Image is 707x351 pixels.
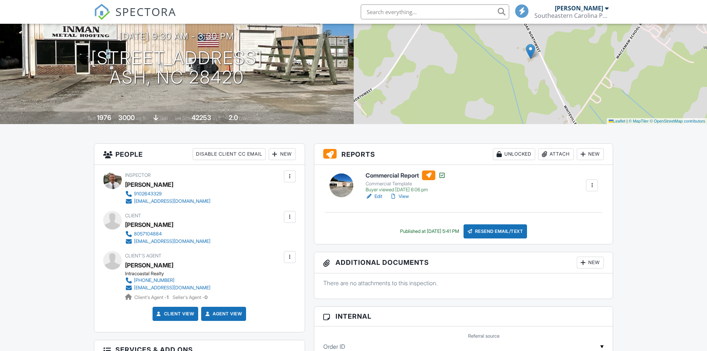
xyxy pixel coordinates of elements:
[125,190,210,198] a: 9102643329
[94,10,176,26] a: SPECTORA
[468,333,500,339] label: Referral source
[125,271,216,277] div: Intracoastal Realty
[192,114,211,121] div: 42253
[314,252,613,273] h3: Additional Documents
[125,179,173,190] div: [PERSON_NAME]
[97,114,111,121] div: 1976
[534,12,609,19] div: Southeastern Carolina Property Inspections
[609,119,625,123] a: Leaflet
[193,148,266,160] div: Disable Client CC Email
[629,119,649,123] a: © MapTiler
[269,148,296,160] div: New
[136,116,146,121] span: sq. ft.
[366,181,446,187] div: Commercial Template
[125,172,151,178] span: Inspector
[493,148,535,160] div: Unlocked
[323,279,604,287] p: There are no attachments to this inspection.
[134,277,174,283] div: [PHONE_NUMBER]
[94,144,305,165] h3: People
[173,295,207,300] span: Seller's Agent -
[88,116,96,121] span: Built
[555,4,603,12] div: [PERSON_NAME]
[118,114,135,121] div: 3000
[134,238,210,244] div: [EMAIL_ADDRESS][DOMAIN_NAME]
[155,310,194,318] a: Client View
[167,295,168,300] strong: 1
[134,231,162,237] div: 8057104884
[175,116,190,121] span: Lot Size
[366,170,446,180] h6: Commercial Report
[323,342,345,351] label: Order ID
[390,193,409,200] a: View
[577,257,604,269] div: New
[125,277,210,284] a: [PHONE_NUMBER]
[361,4,509,19] input: Search everything...
[134,198,210,204] div: [EMAIL_ADDRESS][DOMAIN_NAME]
[94,4,110,20] img: The Best Home Inspection Software - Spectora
[125,284,210,292] a: [EMAIL_ADDRESS][DOMAIN_NAME]
[577,148,604,160] div: New
[626,119,628,123] span: |
[204,310,242,318] a: Agent View
[125,238,210,245] a: [EMAIL_ADDRESS][DOMAIN_NAME]
[115,4,176,19] span: SPECTORA
[526,44,535,59] img: Marker
[314,144,613,165] h3: Reports
[212,116,222,121] span: sq.ft.
[229,114,238,121] div: 2.0
[314,307,613,326] h3: Internal
[204,295,207,300] strong: 0
[650,119,705,123] a: © OpenStreetMap contributors
[366,193,382,200] a: Edit
[119,31,234,41] h3: [DATE] 9:30 am - 3:30 pm
[125,219,173,230] div: [PERSON_NAME]
[125,213,141,218] span: Client
[160,116,168,121] span: slab
[366,170,446,193] a: Commercial Report Commercial Template Buyer viewed [DATE] 6:06 pm
[538,148,574,160] div: Attach
[366,187,446,193] div: Buyer viewed [DATE] 6:06 pm
[125,198,210,205] a: [EMAIL_ADDRESS][DOMAIN_NAME]
[125,260,173,271] a: [PERSON_NAME]
[91,48,263,88] h1: [STREET_ADDRESS] Ash, NC 28420
[125,230,210,238] a: 8057104884
[464,224,527,238] div: Resend Email/Text
[239,116,260,121] span: bathrooms
[134,191,162,197] div: 9102643329
[400,228,459,234] div: Published at [DATE] 5:41 PM
[134,285,210,291] div: [EMAIL_ADDRESS][DOMAIN_NAME]
[134,295,170,300] span: Client's Agent -
[125,253,161,259] span: Client's Agent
